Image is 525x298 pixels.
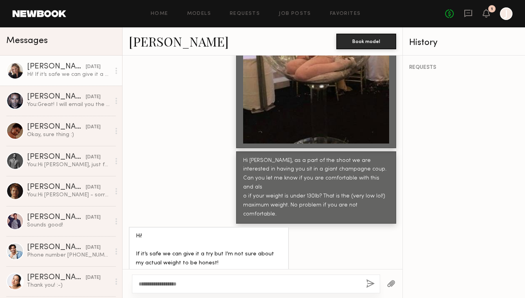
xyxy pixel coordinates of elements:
[243,156,389,219] div: Hi [PERSON_NAME], as a part of the shoot we are interested in having you sit in a giant champagne...
[86,214,101,221] div: [DATE]
[27,131,110,138] div: Okay, sure thing :)
[27,93,86,101] div: [PERSON_NAME]
[330,11,361,16] a: Favorites
[151,11,168,16] a: Home
[230,11,260,16] a: Requests
[27,183,86,191] div: [PERSON_NAME]
[27,161,110,169] div: You: Hi [PERSON_NAME], just following up here! We're hoping to lock by EOW
[136,232,282,286] div: Hi! If it’s safe we can give it a try but I’m not sure about my actual weight to be honest! I alw...
[27,71,110,78] div: Hi! If it’s safe we can give it a try but I’m not sure about my actual weight to be honest! I alw...
[27,244,86,251] div: [PERSON_NAME]
[129,33,229,50] a: [PERSON_NAME]
[86,184,101,191] div: [DATE]
[86,124,101,131] div: [DATE]
[27,282,110,289] div: Thank you! :-)
[27,63,86,71] div: [PERSON_NAME]
[500,7,512,20] a: J
[27,274,86,282] div: [PERSON_NAME]
[27,251,110,259] div: Phone number [PHONE_NUMBER] Email [EMAIL_ADDRESS][DOMAIN_NAME]
[27,214,86,221] div: [PERSON_NAME]
[409,65,519,70] div: REQUESTS
[86,154,101,161] div: [DATE]
[27,221,110,229] div: Sounds good!
[336,38,396,44] a: Book model
[86,244,101,251] div: [DATE]
[27,123,86,131] div: [PERSON_NAME]
[27,101,110,108] div: You: Great! I will email you the call sheet at the top of next week. Looking forward to having yo...
[86,63,101,71] div: [DATE]
[491,7,493,11] div: 1
[27,153,86,161] div: [PERSON_NAME]
[6,36,48,45] span: Messages
[279,11,311,16] a: Job Posts
[336,34,396,49] button: Book model
[86,274,101,282] div: [DATE]
[86,93,101,101] div: [DATE]
[27,191,110,199] div: You: Hi [PERSON_NAME] - sorry for the late response but we figured it out, all set. Thanks again.
[409,38,519,47] div: History
[187,11,211,16] a: Models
